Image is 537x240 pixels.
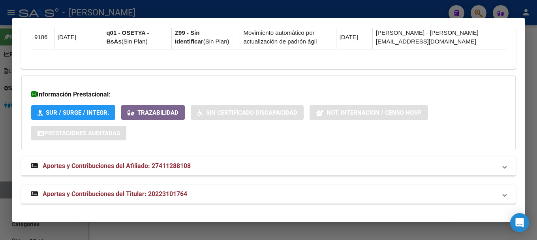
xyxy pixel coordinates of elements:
strong: Z99 - Sin Identificar [175,29,203,45]
td: [PERSON_NAME] - [PERSON_NAME][EMAIL_ADDRESS][DOMAIN_NAME] [372,25,506,49]
span: Aportes y Contribuciones del Afiliado: 27411288108 [43,162,191,170]
span: Trazabilidad [137,109,178,116]
td: [DATE] [54,25,103,49]
span: Prestaciones Auditadas [44,130,120,137]
mat-expansion-panel-header: Aportes y Contribuciones del Afiliado: 27411288108 [21,157,516,176]
h3: Información Prestacional: [31,90,506,99]
button: Not. Internacion / Censo Hosp. [310,105,428,120]
td: [DATE] [336,25,372,49]
button: Sin Certificado Discapacidad [191,105,304,120]
div: Open Intercom Messenger [510,213,529,232]
span: Sin Certificado Discapacidad [206,109,297,116]
button: SUR / SURGE / INTEGR. [31,105,115,120]
span: Not. Internacion / Censo Hosp. [327,109,422,116]
td: ( ) [103,25,172,49]
span: Sin Plan [205,38,227,45]
span: Sin Plan [124,38,146,45]
td: ( ) [171,25,240,49]
span: Aportes y Contribuciones del Titular: 20223101764 [43,190,187,198]
td: 9186 [31,25,54,49]
span: SUR / SURGE / INTEGR. [46,109,109,116]
button: Prestaciones Auditadas [31,126,126,140]
td: Movimiento automático por actualización de padrón ágil [240,25,336,49]
mat-expansion-panel-header: Aportes y Contribuciones del Titular: 20223101764 [21,185,516,204]
button: Trazabilidad [121,105,185,120]
strong: q01 - OSETYA - BsAs [106,29,149,45]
